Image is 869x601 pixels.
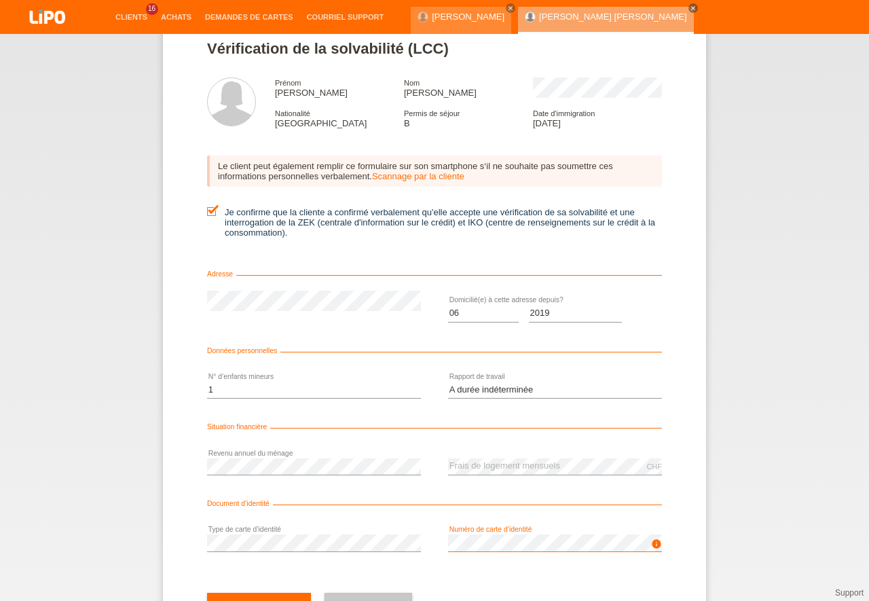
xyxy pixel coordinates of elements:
[300,13,390,21] a: Courriel Support
[404,79,420,87] span: Nom
[14,28,81,38] a: LIPO pay
[533,108,662,128] div: [DATE]
[690,5,697,12] i: close
[404,77,533,98] div: [PERSON_NAME]
[207,207,662,238] label: Je confirme que la cliente a confirmé verbalement qu'elle accepte une vérification de sa solvabil...
[651,543,662,551] a: info
[198,13,300,21] a: Demandes de cartes
[207,270,236,278] span: Adresse
[275,79,301,87] span: Prénom
[539,12,686,22] a: [PERSON_NAME] [PERSON_NAME]
[372,171,464,181] a: Scannage par la cliente
[432,12,504,22] a: [PERSON_NAME]
[146,3,158,15] span: 16
[835,588,864,598] a: Support
[404,109,460,117] span: Permis de séjour
[688,3,698,13] a: close
[207,156,662,187] div: Le client peut également remplir ce formulaire sur son smartphone s‘il ne souhaite pas soumettre ...
[506,3,515,13] a: close
[507,5,514,12] i: close
[404,108,533,128] div: B
[207,347,280,354] span: Données personnelles
[207,423,270,431] span: Situation financière
[533,109,595,117] span: Date d'immigration
[651,539,662,549] i: info
[275,108,404,128] div: [GEOGRAPHIC_DATA]
[275,77,404,98] div: [PERSON_NAME]
[275,109,310,117] span: Nationalité
[207,500,273,507] span: Document d’identité
[646,462,662,471] div: CHF
[207,40,662,57] h1: Vérification de la solvabilité (LCC)
[109,13,154,21] a: Clients
[154,13,198,21] a: Achats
